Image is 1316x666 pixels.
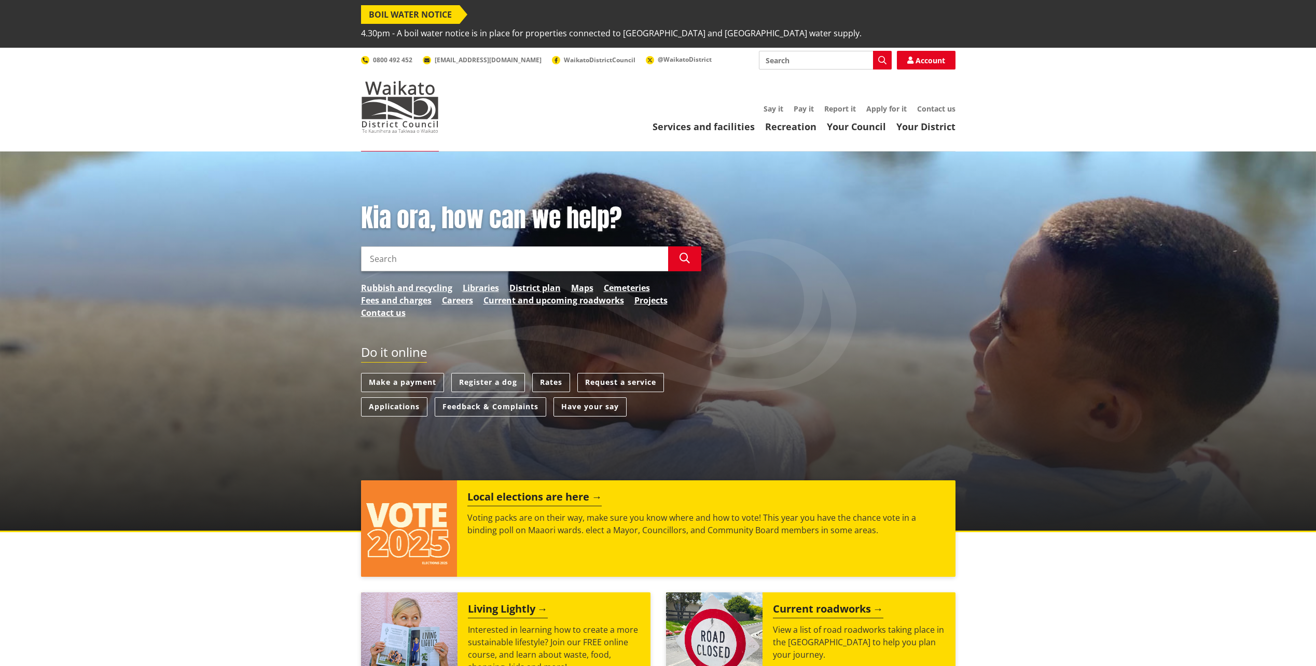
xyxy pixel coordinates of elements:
[361,203,701,233] h1: Kia ora, how can we help?
[361,55,412,64] a: 0800 492 452
[467,511,945,536] p: Voting packs are on their way, make sure you know where and how to vote! This year you have the c...
[373,55,412,64] span: 0800 492 452
[564,55,635,64] span: WaikatoDistrictCouncil
[866,104,907,114] a: Apply for it
[604,282,650,294] a: Cemeteries
[361,246,668,271] input: Search input
[759,51,892,70] input: Search input
[658,55,712,64] span: @WaikatoDistrict
[827,120,886,133] a: Your Council
[571,282,593,294] a: Maps
[896,120,955,133] a: Your District
[361,307,406,319] a: Contact us
[646,55,712,64] a: @WaikatoDistrict
[577,373,664,392] a: Request a service
[361,282,452,294] a: Rubbish and recycling
[423,55,542,64] a: [EMAIL_ADDRESS][DOMAIN_NAME]
[361,24,862,43] span: 4.30pm - A boil water notice is in place for properties connected to [GEOGRAPHIC_DATA] and [GEOGR...
[361,5,460,24] span: BOIL WATER NOTICE
[773,623,945,661] p: View a list of road roadworks taking place in the [GEOGRAPHIC_DATA] to help you plan your journey.
[824,104,856,114] a: Report it
[361,345,427,363] h2: Do it online
[361,81,439,133] img: Waikato District Council - Te Kaunihera aa Takiwaa o Waikato
[451,373,525,392] a: Register a dog
[532,373,570,392] a: Rates
[467,491,602,506] h2: Local elections are here
[361,480,458,577] img: Vote 2025
[553,397,627,417] a: Have your say
[361,373,444,392] a: Make a payment
[773,603,883,618] h2: Current roadworks
[552,55,635,64] a: WaikatoDistrictCouncil
[361,397,427,417] a: Applications
[509,282,561,294] a: District plan
[765,120,816,133] a: Recreation
[442,294,473,307] a: Careers
[463,282,499,294] a: Libraries
[917,104,955,114] a: Contact us
[361,294,432,307] a: Fees and charges
[483,294,624,307] a: Current and upcoming roadworks
[897,51,955,70] a: Account
[468,603,548,618] h2: Living Lightly
[764,104,783,114] a: Say it
[794,104,814,114] a: Pay it
[653,120,755,133] a: Services and facilities
[361,480,955,577] a: Local elections are here Voting packs are on their way, make sure you know where and how to vote!...
[435,55,542,64] span: [EMAIL_ADDRESS][DOMAIN_NAME]
[435,397,546,417] a: Feedback & Complaints
[634,294,668,307] a: Projects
